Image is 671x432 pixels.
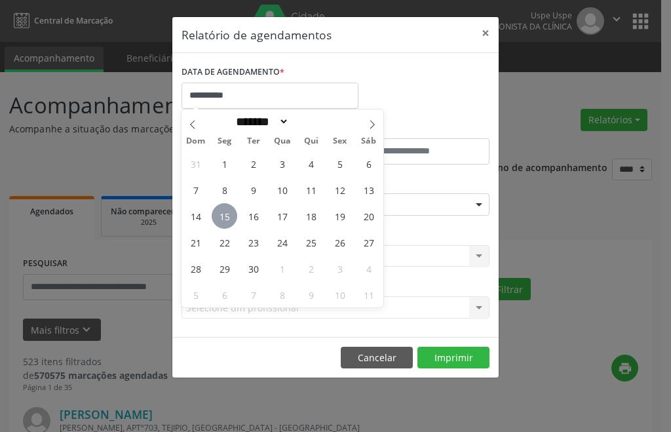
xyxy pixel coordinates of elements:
span: Setembro 2, 2025 [240,151,266,176]
span: Setembro 11, 2025 [298,177,324,203]
span: Outubro 3, 2025 [327,256,353,281]
span: Setembro 20, 2025 [356,203,381,229]
span: Setembro 4, 2025 [298,151,324,176]
span: Outubro 1, 2025 [269,256,295,281]
span: Outubro 6, 2025 [212,282,237,307]
span: Outubro 5, 2025 [183,282,208,307]
span: Setembro 25, 2025 [298,229,324,255]
label: DATA DE AGENDAMENTO [182,62,284,83]
select: Month [232,115,290,128]
span: Setembro 15, 2025 [212,203,237,229]
span: Setembro 5, 2025 [327,151,353,176]
span: Outubro 4, 2025 [356,256,381,281]
span: Setembro 18, 2025 [298,203,324,229]
span: Outubro 10, 2025 [327,282,353,307]
span: Outubro 11, 2025 [356,282,381,307]
span: Setembro 17, 2025 [269,203,295,229]
span: Outubro 2, 2025 [298,256,324,281]
span: Setembro 16, 2025 [240,203,266,229]
span: Agosto 31, 2025 [183,151,208,176]
span: Setembro 22, 2025 [212,229,237,255]
span: Setembro 28, 2025 [183,256,208,281]
span: Setembro 30, 2025 [240,256,266,281]
span: Setembro 7, 2025 [183,177,208,203]
span: Setembro 14, 2025 [183,203,208,229]
span: Setembro 3, 2025 [269,151,295,176]
span: Outubro 7, 2025 [240,282,266,307]
span: Setembro 24, 2025 [269,229,295,255]
span: Qua [268,137,297,146]
span: Setembro 6, 2025 [356,151,381,176]
span: Dom [182,137,210,146]
span: Setembro 13, 2025 [356,177,381,203]
span: Sáb [355,137,383,146]
input: Year [289,115,332,128]
h5: Relatório de agendamentos [182,26,332,43]
button: Imprimir [417,347,489,369]
span: Setembro 9, 2025 [240,177,266,203]
span: Outubro 8, 2025 [269,282,295,307]
span: Setembro 23, 2025 [240,229,266,255]
span: Setembro 19, 2025 [327,203,353,229]
span: Qui [297,137,326,146]
span: Setembro 21, 2025 [183,229,208,255]
span: Setembro 27, 2025 [356,229,381,255]
span: Outubro 9, 2025 [298,282,324,307]
span: Setembro 1, 2025 [212,151,237,176]
span: Setembro 10, 2025 [269,177,295,203]
label: ATÉ [339,118,489,138]
span: Setembro 8, 2025 [212,177,237,203]
button: Close [472,17,499,49]
span: Setembro 29, 2025 [212,256,237,281]
span: Setembro 12, 2025 [327,177,353,203]
span: Setembro 26, 2025 [327,229,353,255]
span: Ter [239,137,268,146]
span: Seg [210,137,239,146]
button: Cancelar [341,347,413,369]
span: Sex [326,137,355,146]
